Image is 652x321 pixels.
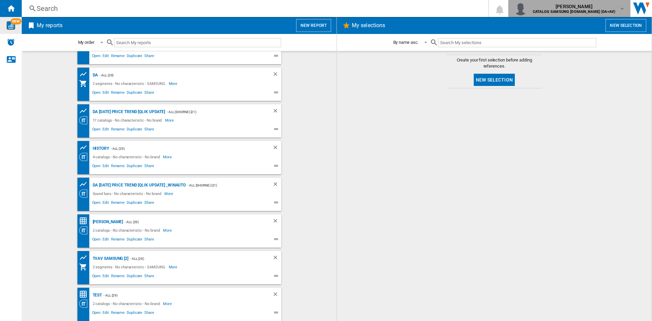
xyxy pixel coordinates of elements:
[79,79,91,88] div: My Assortment
[102,53,110,61] span: Edit
[110,163,126,171] span: Rename
[143,199,155,208] span: Share
[79,300,91,308] div: Category View
[114,38,281,47] input: Search My reports
[91,226,163,234] div: 2 catalogs - No characteristic - No brand
[91,89,102,97] span: Open
[91,181,186,190] div: DA [DATE] Price Trend [Qlik Update] _WinAuto
[91,163,102,171] span: Open
[393,40,419,45] div: By name asc.
[102,291,258,300] div: - ALL (29)
[165,116,175,124] span: More
[102,126,110,134] span: Edit
[91,126,102,134] span: Open
[91,236,102,244] span: Open
[128,254,259,263] div: - ALL (29)
[126,236,143,244] span: Duplicate
[110,126,126,134] span: Rename
[78,40,94,45] div: My order
[143,309,155,318] span: Share
[110,273,126,281] span: Rename
[98,71,258,79] div: - ALL (29)
[126,309,143,318] span: Duplicate
[165,108,258,116] div: - ALL (shorne) (21)
[143,163,155,171] span: Share
[169,263,179,271] span: More
[126,126,143,134] span: Duplicate
[91,218,123,226] div: [PERSON_NAME]
[79,263,91,271] div: My Assortment
[79,226,91,234] div: Category View
[126,89,143,97] span: Duplicate
[91,309,102,318] span: Open
[438,38,596,47] input: Search My selections
[79,180,91,189] div: Product prices grid
[91,144,109,153] div: history
[109,144,259,153] div: - ALL (29)
[79,253,91,262] div: Product prices grid
[110,53,126,61] span: Rename
[7,38,15,46] img: alerts-logo.svg
[37,4,471,13] div: Search
[143,89,155,97] span: Share
[91,53,102,61] span: Open
[91,263,169,271] div: 2 segments - No characteristic - SAMSUNG
[102,236,110,244] span: Edit
[272,108,281,116] div: Delete
[126,199,143,208] span: Duplicate
[91,199,102,208] span: Open
[474,74,515,86] button: New selection
[79,217,91,225] div: Price Matrix
[164,190,174,198] span: More
[79,70,91,78] div: Product prices grid
[91,254,128,263] div: TVAV Samsung [2]
[79,290,91,299] div: Price Matrix
[79,190,91,198] div: Category View
[110,236,126,244] span: Rename
[79,107,91,115] div: Product prices grid
[126,163,143,171] span: Duplicate
[110,199,126,208] span: Rename
[514,2,527,15] img: profile.jpg
[143,273,155,281] span: Share
[186,181,258,190] div: - ALL (shorne) (21)
[91,108,165,116] div: DA [DATE] Price Trend [Qlik Update]
[533,3,615,10] span: [PERSON_NAME]
[11,18,21,24] span: NEW
[102,273,110,281] span: Edit
[272,291,281,300] div: Delete
[163,300,173,308] span: More
[102,89,110,97] span: Edit
[91,273,102,281] span: Open
[102,163,110,171] span: Edit
[143,236,155,244] span: Share
[272,71,281,79] div: Delete
[126,53,143,61] span: Duplicate
[6,21,15,30] img: wise-card.svg
[272,254,281,263] div: Delete
[350,19,386,32] h2: My selections
[91,190,165,198] div: Sound bars - No characteristic - No brand
[79,116,91,124] div: Category View
[91,291,102,300] div: test
[79,153,91,161] div: Category View
[272,181,281,190] div: Delete
[169,79,179,88] span: More
[102,309,110,318] span: Edit
[110,89,126,97] span: Rename
[91,116,165,124] div: 17 catalogs - No characteristic - No brand
[91,153,163,161] div: 4 catalogs - No characteristic - No brand
[35,19,64,32] h2: My reports
[272,144,281,153] div: Delete
[126,273,143,281] span: Duplicate
[91,300,163,308] div: 2 catalogs - No characteristic - No brand
[272,218,281,226] div: Delete
[110,309,126,318] span: Rename
[79,143,91,152] div: Product prices grid
[296,19,331,32] button: New report
[91,79,169,88] div: 2 segments - No characteristic - SAMSUNG
[447,57,542,69] span: Create your first selection before adding references.
[123,218,258,226] div: - ALL (29)
[605,19,646,32] button: New selection
[533,10,615,14] b: CATALOG SAMSUNG [DOMAIN_NAME] (DA+AV)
